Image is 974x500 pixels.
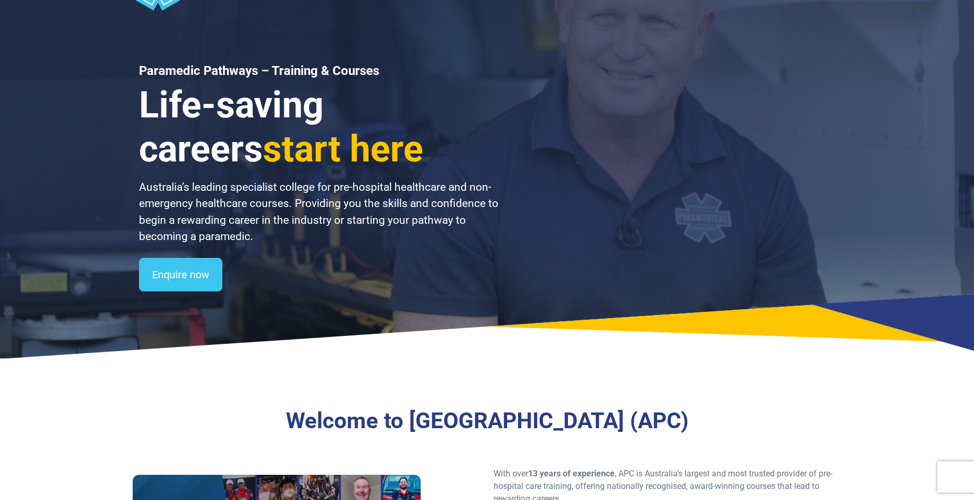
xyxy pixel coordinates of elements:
h3: Welcome to [GEOGRAPHIC_DATA] (APC) [186,408,788,434]
h3: Life-saving careers [139,83,500,171]
span: start here [263,127,423,170]
p: Australia’s leading specialist college for pre-hospital healthcare and non-emergency healthcare c... [139,179,500,245]
h1: Paramedic Pathways – Training & Courses [139,63,500,79]
a: Enquire now [139,258,222,291]
strong: 13 years of experience [528,469,615,479]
